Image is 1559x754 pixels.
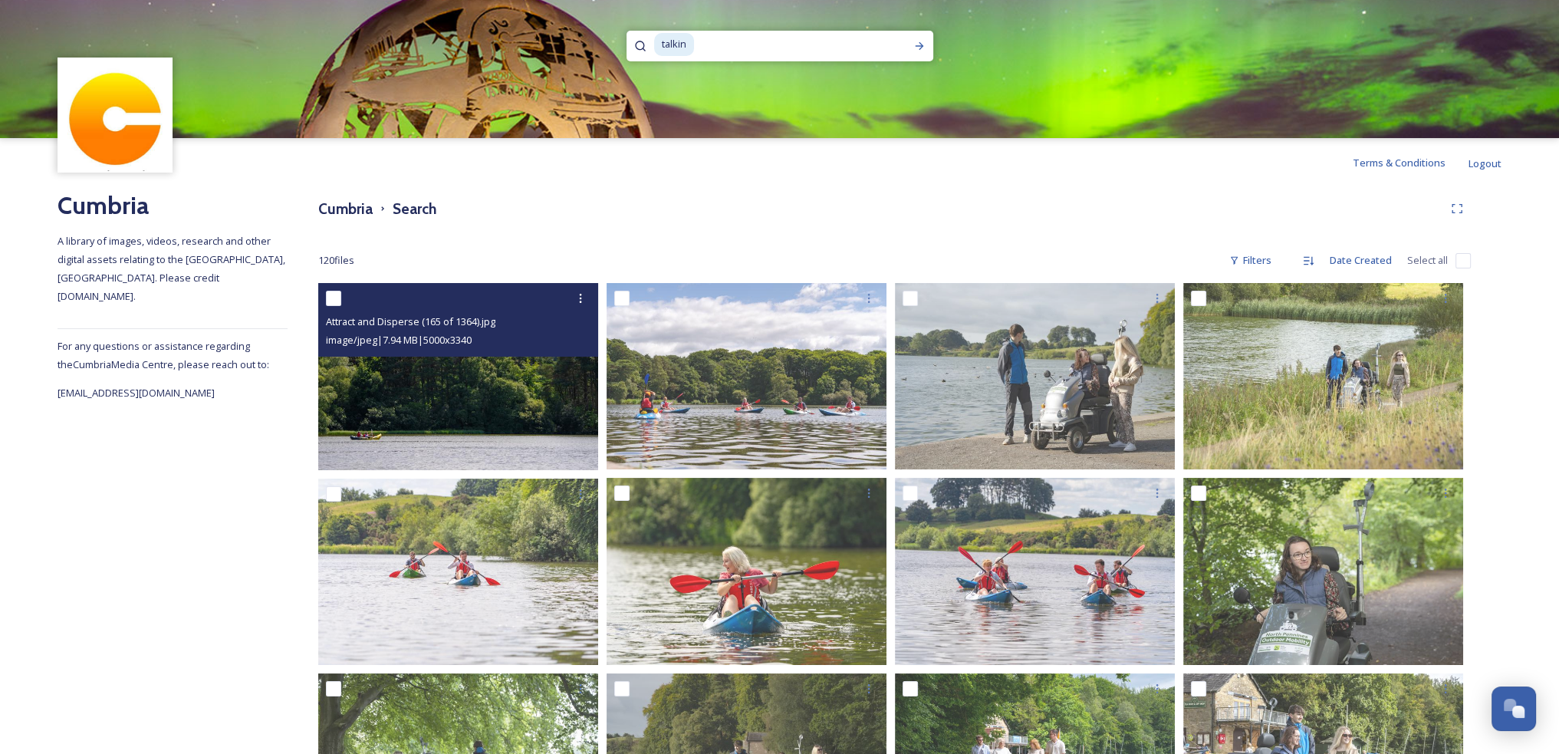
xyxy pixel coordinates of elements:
[318,479,598,666] img: Attract and Disperse (185 of 1364).jpg
[607,478,886,665] img: Attract and Disperse (184 of 1364).jpg
[1492,687,1536,731] button: Open Chat
[1322,245,1399,275] div: Date Created
[393,198,436,220] h3: Search
[1407,253,1448,268] span: Select all
[1183,283,1463,470] img: CUMBRIATOURISM_240903_PaulMitchell_TalkinTarn-27.jpg
[318,283,598,470] img: Attract and Disperse (165 of 1364).jpg
[895,283,1175,470] img: CUMBRIATOURISM_240903_PaulMitchell_TalkinTarn-7.jpg
[654,33,694,55] span: talkin
[1469,156,1501,170] span: Logout
[326,333,472,347] span: image/jpeg | 7.94 MB | 5000 x 3340
[895,478,1175,665] img: Attract and Disperse (181 of 1364).jpg
[58,187,288,224] h2: Cumbria
[58,234,288,303] span: A library of images, videos, research and other digital assets relating to the [GEOGRAPHIC_DATA],...
[1353,153,1469,172] a: Terms & Conditions
[318,253,354,268] span: 120 file s
[1183,478,1463,665] img: CUMBRIATOURISM_240903_PaulMitchell_TalkinTarn-19.jpg
[58,386,215,400] span: [EMAIL_ADDRESS][DOMAIN_NAME]
[58,339,269,371] span: For any questions or assistance regarding the Cumbria Media Centre, please reach out to:
[1353,156,1446,170] span: Terms & Conditions
[318,198,373,220] h3: Cumbria
[607,283,886,470] img: Attract and Disperse (179 of 1364).jpg
[1222,245,1279,275] div: Filters
[326,314,495,328] span: Attract and Disperse (165 of 1364).jpg
[60,60,171,171] img: images.jpg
